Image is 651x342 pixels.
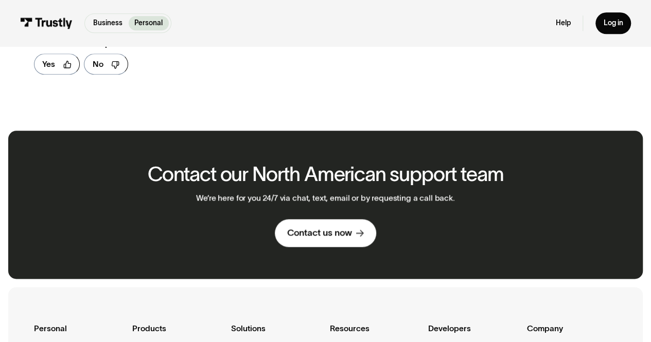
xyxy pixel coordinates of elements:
h2: Contact our North American support team [148,163,503,185]
div: Contact us now [287,227,352,239]
a: Personal [129,16,169,30]
a: Log in [595,12,631,33]
div: Log in [603,19,623,28]
p: Personal [134,18,163,29]
a: Yes [34,53,80,75]
div: No [93,58,103,70]
a: No [84,53,128,75]
img: Trustly Logo [20,17,73,28]
p: Business [93,18,122,29]
a: Business [87,16,128,30]
div: Yes [42,58,55,70]
p: We’re here for you 24/7 via chat, text, email or by requesting a call back. [196,193,454,203]
a: Help [556,19,571,28]
a: Contact us now [275,219,376,247]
